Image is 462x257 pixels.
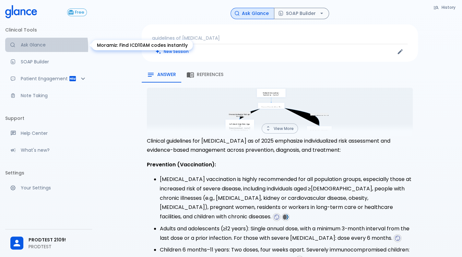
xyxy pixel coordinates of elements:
li: Adults and adolescents (≥12 years): Single annual dose, with a minimum 3-month interval from the ... [160,224,413,243]
p: Assess Vaccination Status [261,106,283,108]
button: Ask Glance [231,8,274,19]
p: Help Center [21,130,87,136]
p: Patient Engagement [21,75,69,82]
p: Your Settings [21,185,87,191]
a: Moramiz: Find ICD10AM codes instantly [5,38,92,52]
li: Support [5,110,92,126]
p: Is Patient High Risk: Age >=[DEMOGRAPHIC_DATA] or Chronic Illness or Pregnant or Immunosuppressed... [229,123,251,142]
span: PRODTEST 2109! [29,237,87,243]
div: Patient Reports & Referrals [5,71,92,86]
p: Vaccination up-to-date [310,114,331,117]
a: Click to view or change your subscription [67,8,92,16]
strong: Prevention (Vaccination): [147,161,216,168]
p: guidelines of [MEDICAL_DATA] [152,35,408,41]
a: Get help from our support team [5,126,92,140]
li: Clinical Tools [5,22,92,38]
p: What's new? [21,147,87,153]
button: Free [67,8,87,16]
button: Clears all inputs and results. [152,47,193,56]
p: Unvaccinated or Not up-to-date [229,113,251,117]
button: View More [262,123,298,134]
img: favicons [395,235,400,241]
span: Answer [157,72,176,78]
a: Manage your settings [5,181,92,195]
span: Free [73,10,87,15]
p: Note Taking [21,92,87,99]
div: Moramiz: Find ICD10AM codes instantly [92,40,193,50]
a: Docugen: Compose a clinical documentation in seconds [5,55,92,69]
p: Clinical guidelines for [MEDICAL_DATA] as of 2025 emphasize individualized risk assessment and ev... [147,136,413,155]
li: [MEDICAL_DATA] vaccination is highly recommended for all population groups, especially those at i... [160,175,413,222]
p: Patient Encounter: [MEDICAL_DATA] Management 2025 [260,92,282,98]
a: Advanced note-taking [5,88,92,103]
div: PRODTEST 2109!PRODTEST [5,232,92,254]
span: References [197,72,223,78]
p: PRODTEST [29,243,87,250]
button: History [430,3,459,12]
button: SOAP Builder [274,8,329,19]
p: SOAP Builder [21,58,87,65]
div: Recent updates and feature releases [5,143,92,157]
p: Ask Glance [21,42,87,48]
img: favicons [283,214,289,220]
img: favicons [274,214,279,220]
button: Edit [395,47,405,57]
li: Settings [5,165,92,181]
